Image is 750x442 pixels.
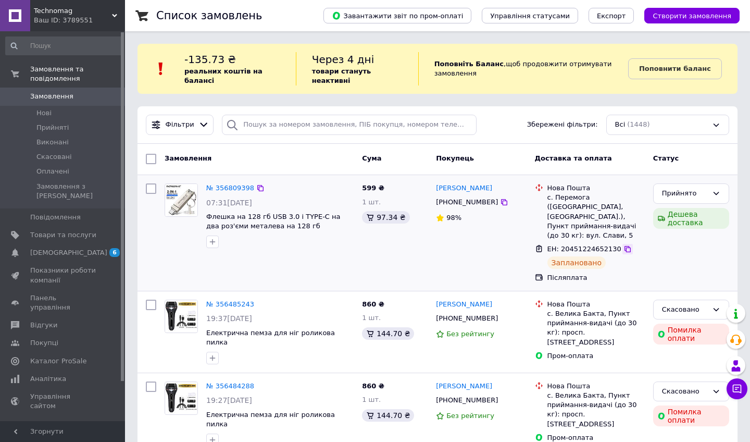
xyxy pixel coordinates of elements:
span: Збережені фільтри: [527,120,598,130]
div: Скасовано [662,386,708,397]
button: Експорт [589,8,634,23]
a: Створити замовлення [634,11,740,19]
button: Створити замовлення [644,8,740,23]
span: Нові [36,108,52,118]
div: Дешева доставка [653,208,729,229]
a: № 356809398 [206,184,254,192]
a: Електрична пемза для ніг роликова пилка [206,411,335,428]
span: Покупці [30,338,58,348]
button: Завантажити звіт по пром-оплаті [323,8,471,23]
div: Скасовано [662,304,708,315]
div: Нова Пошта [547,183,645,193]
span: 599 ₴ [362,184,384,192]
span: 07:31[DATE] [206,199,252,207]
span: Управління статусами [490,12,570,20]
img: Фото товару [165,300,197,332]
img: Фото товару [165,382,197,414]
a: № 356485243 [206,300,254,308]
span: Без рейтингу [446,412,494,420]
div: Прийнято [662,188,708,199]
button: Чат з покупцем [727,378,747,399]
b: товари стануть неактивні [312,67,371,84]
a: [PERSON_NAME] [436,183,492,193]
span: Статус [653,154,679,162]
div: Нова Пошта [547,382,645,391]
div: [PHONE_NUMBER] [434,312,500,325]
span: Замовлення [30,92,73,101]
span: Флешка на 128 гб USB 3.0 і TYPE-C на два роз'єми металева на 128 гб [206,213,341,230]
span: Повідомлення [30,213,81,222]
img: :exclamation: [153,61,169,77]
span: Доставка та оплата [535,154,612,162]
div: Ваш ID: 3789551 [34,16,125,25]
span: 1 шт. [362,198,381,206]
span: Товари та послуги [30,230,96,240]
a: Фото товару [165,382,198,415]
button: Управління статусами [482,8,578,23]
span: Виконані [36,138,69,147]
div: с. Перемога ([GEOGRAPHIC_DATA], [GEOGRAPHIC_DATA].), Пункт приймання-видачі (до 30 кг): вул. Слав... [547,193,645,240]
span: -135.73 ₴ [184,53,236,66]
span: Technomag [34,6,112,16]
div: Післяплата [547,273,645,283]
a: Електрична пемза для ніг роликова пилка [206,329,335,347]
div: 144.70 ₴ [362,327,414,340]
span: Всі [615,120,626,130]
span: Створити замовлення [653,12,731,20]
span: 98% [446,214,461,222]
span: Гаманець компанії [30,419,96,438]
img: Фото товару [165,184,197,216]
div: с. Велика Бакта, Пункт приймання-видачі (до 30 кг): просп. [STREET_ADDRESS] [547,309,645,347]
input: Пошук [5,36,123,55]
span: 860 ₴ [362,382,384,390]
div: Нова Пошта [547,300,645,309]
span: 860 ₴ [362,300,384,308]
span: Панель управління [30,293,96,312]
div: с. Велика Бакта, Пункт приймання-видачі (до 30 кг): просп. [STREET_ADDRESS] [547,391,645,429]
span: Покупець [436,154,474,162]
b: Поповнити баланс [639,65,711,72]
div: Помилка оплати [653,406,729,426]
span: Cума [362,154,381,162]
div: 144.70 ₴ [362,409,414,422]
span: Без рейтингу [446,330,494,338]
span: Прийняті [36,123,69,132]
a: № 356484288 [206,382,254,390]
span: 19:37[DATE] [206,314,252,323]
b: Поповніть Баланс [434,60,504,68]
span: Відгуки [30,321,57,330]
span: 6 [109,248,120,257]
input: Пошук за номером замовлення, ПІБ покупця, номером телефону, Email, номером накладної [222,115,477,135]
div: [PHONE_NUMBER] [434,394,500,407]
div: [PHONE_NUMBER] [434,195,500,209]
span: Управління сайтом [30,392,96,411]
a: Фото товару [165,183,198,217]
span: Замовлення з [PERSON_NAME] [36,182,122,201]
a: [PERSON_NAME] [436,300,492,310]
span: Через 4 дні [312,53,374,66]
span: 1 шт. [362,396,381,403]
span: Замовлення та повідомлення [30,65,125,83]
span: Фільтри [166,120,194,130]
b: реальних коштів на балансі [184,67,262,84]
span: 1 шт. [362,314,381,322]
span: 19:27[DATE] [206,396,252,404]
span: Оплачені [36,167,69,176]
span: Замовлення [165,154,211,162]
span: Аналітика [30,374,66,384]
span: [DEMOGRAPHIC_DATA] [30,248,107,257]
h1: Список замовлень [156,9,262,22]
span: ЕН: 20451224652130 [547,245,621,253]
span: Завантажити звіт по пром-оплаті [332,11,463,20]
a: Фото товару [165,300,198,333]
div: Помилка оплати [653,324,729,345]
span: (1448) [627,120,649,128]
span: Каталог ProSale [30,357,86,366]
a: Поповнити баланс [628,58,722,79]
div: 97.34 ₴ [362,211,409,224]
a: [PERSON_NAME] [436,382,492,391]
span: Скасовані [36,152,72,162]
div: , щоб продовжити отримувати замовлення [418,52,628,85]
